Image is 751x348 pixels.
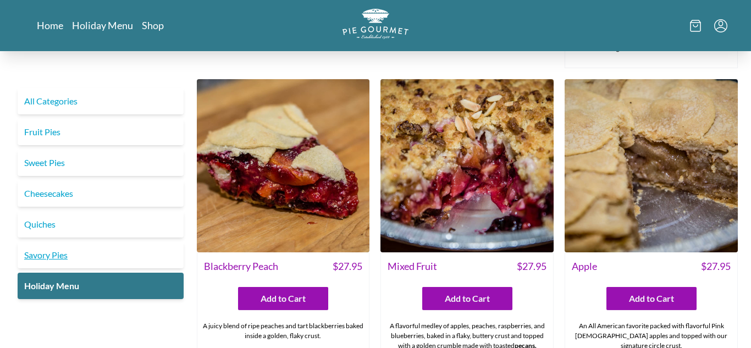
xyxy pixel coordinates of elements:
a: Quiches [18,211,184,237]
a: All Categories [18,88,184,114]
a: Home [37,19,63,32]
img: Blackberry Peach [197,79,370,252]
button: Add to Cart [238,287,328,310]
span: $ 27.95 [517,259,546,274]
span: $ 27.95 [701,259,731,274]
a: Fruit Pies [18,119,184,145]
span: $ 27.95 [333,259,362,274]
span: Mixed Fruit [388,259,437,274]
button: Add to Cart [606,287,697,310]
span: Add to Cart [629,292,674,305]
a: Sweet Pies [18,150,184,176]
a: Holiday Menu [72,19,133,32]
span: Blackberry Peach [204,259,278,274]
img: Apple [565,79,738,252]
img: logo [343,9,408,39]
img: Mixed Fruit [380,79,554,252]
a: Cheesecakes [18,180,184,207]
button: Add to Cart [422,287,512,310]
a: Shop [142,19,164,32]
span: Add to Cart [445,292,490,305]
span: Add to Cart [261,292,306,305]
button: Menu [714,19,727,32]
a: Logo [343,9,408,42]
span: Apple [572,259,597,274]
a: Savory Pies [18,242,184,268]
a: Holiday Menu [18,273,184,299]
